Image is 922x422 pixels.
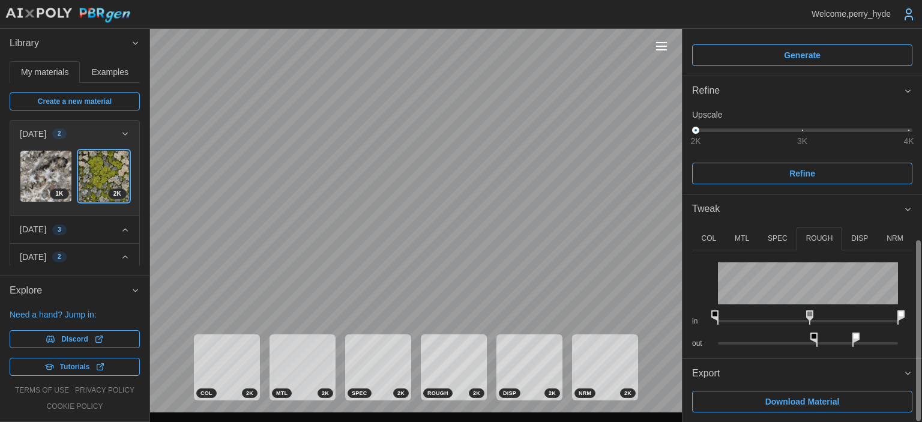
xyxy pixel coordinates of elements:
span: 2 K [246,389,253,397]
a: CBkBusTAEdvF6aUxkeh51K [20,150,72,202]
span: 2 K [624,389,631,397]
span: Tutorials [60,358,90,375]
span: 2 K [549,389,556,397]
span: NRM [579,389,591,397]
span: MTL [276,389,288,397]
p: ROUGH [806,234,833,244]
div: Refine [682,106,922,194]
img: gtPruPmOehgpOXdNskUy [79,151,130,202]
p: [DATE] [20,128,46,140]
div: Tweak [682,224,922,358]
button: Export [682,359,922,388]
span: 2 K [473,389,480,397]
button: Toggle viewport controls [653,38,670,55]
div: Refine [692,83,903,98]
button: [DATE]3 [10,216,139,243]
a: Create a new material [10,92,140,110]
span: SPEC [352,389,367,397]
span: 1 K [55,189,63,199]
button: Tweak [682,194,922,224]
img: AIxPoly PBRgen [5,7,131,23]
span: Library [10,29,131,58]
p: out [692,339,708,349]
span: COL [200,389,212,397]
span: Discord [61,331,88,348]
span: My materials [21,68,68,76]
span: 2 [58,252,61,262]
a: terms of use [15,385,69,396]
span: Tweak [692,194,903,224]
div: Export [682,388,922,422]
span: DISP [503,389,516,397]
a: cookie policy [46,402,103,412]
div: [DATE]2 [10,147,139,216]
p: in [692,316,708,327]
span: Generate [784,45,821,65]
p: NRM [887,234,903,244]
p: DISP [851,234,868,244]
a: Discord [10,330,140,348]
span: Explore [10,276,131,306]
button: [DATE]2 [10,121,139,147]
span: Examples [92,68,128,76]
span: 2 K [397,389,405,397]
p: COL [701,234,716,244]
button: Download Material [692,391,912,412]
a: Tutorials [10,358,140,376]
span: Download Material [765,391,840,412]
a: privacy policy [75,385,134,396]
span: 2 K [113,189,121,199]
a: gtPruPmOehgpOXdNskUy2K [78,150,130,202]
span: Export [692,359,903,388]
img: CBkBusTAEdvF6aUxkeh5 [20,151,71,202]
button: Refine [692,163,912,184]
p: Upscale [692,109,912,121]
span: 2 [58,129,61,139]
p: SPEC [768,234,788,244]
span: 3 [58,225,61,235]
span: ROUGH [427,389,448,397]
p: MTL [735,234,749,244]
p: Need a hand? Jump in: [10,309,140,321]
p: [DATE] [20,251,46,263]
span: Create a new material [38,93,112,110]
p: Welcome, perry_hyde [812,8,891,20]
p: [DATE] [20,223,46,235]
button: Refine [682,76,922,106]
span: 2 K [322,389,329,397]
span: Refine [789,163,815,184]
button: Generate [692,44,912,66]
button: [DATE]2 [10,244,139,270]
